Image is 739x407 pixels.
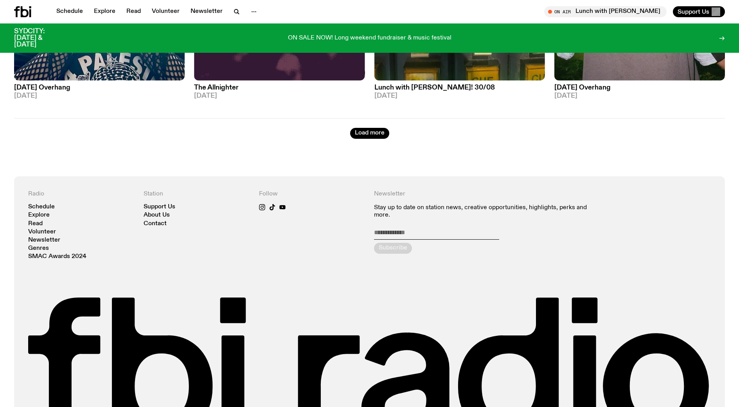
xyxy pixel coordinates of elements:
[28,246,49,251] a: Genres
[374,81,545,99] a: Lunch with [PERSON_NAME]! 30/08[DATE]
[28,254,86,260] a: SMAC Awards 2024
[554,84,725,91] h3: [DATE] Overhang
[89,6,120,17] a: Explore
[374,243,412,254] button: Subscribe
[14,84,185,91] h3: [DATE] Overhang
[144,204,175,210] a: Support Us
[144,190,250,198] h4: Station
[194,84,365,91] h3: The Allnighter
[194,93,365,99] span: [DATE]
[52,6,88,17] a: Schedule
[374,190,595,198] h4: Newsletter
[259,190,365,198] h4: Follow
[350,128,389,139] button: Load more
[14,81,185,99] a: [DATE] Overhang[DATE]
[14,93,185,99] span: [DATE]
[554,81,725,99] a: [DATE] Overhang[DATE]
[28,212,50,218] a: Explore
[186,6,227,17] a: Newsletter
[28,204,55,210] a: Schedule
[147,6,184,17] a: Volunteer
[374,84,545,91] h3: Lunch with [PERSON_NAME]! 30/08
[194,81,365,99] a: The Allnighter[DATE]
[144,221,167,227] a: Contact
[144,212,170,218] a: About Us
[288,35,451,42] p: ON SALE NOW! Long weekend fundraiser & music festival
[122,6,146,17] a: Read
[678,8,709,15] span: Support Us
[28,237,60,243] a: Newsletter
[544,6,667,17] button: On AirLunch with [PERSON_NAME]
[374,93,545,99] span: [DATE]
[673,6,725,17] button: Support Us
[28,221,43,227] a: Read
[28,229,56,235] a: Volunteer
[14,28,64,48] h3: SYDCITY: [DATE] & [DATE]
[554,93,725,99] span: [DATE]
[28,190,134,198] h4: Radio
[374,204,595,219] p: Stay up to date on station news, creative opportunities, highlights, perks and more.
